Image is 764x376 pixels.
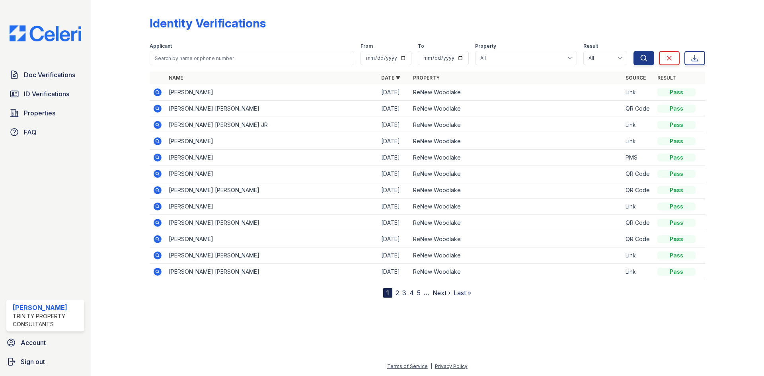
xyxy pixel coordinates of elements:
[583,43,598,49] label: Result
[378,199,410,215] td: [DATE]
[622,264,654,280] td: Link
[378,231,410,247] td: [DATE]
[433,289,450,297] a: Next ›
[418,43,424,49] label: To
[657,88,696,96] div: Pass
[657,105,696,113] div: Pass
[475,43,496,49] label: Property
[13,312,81,328] div: Trinity Property Consultants
[150,43,172,49] label: Applicant
[24,127,37,137] span: FAQ
[417,289,421,297] a: 5
[410,150,622,166] td: ReNew Woodlake
[378,117,410,133] td: [DATE]
[24,89,69,99] span: ID Verifications
[657,154,696,162] div: Pass
[402,289,406,297] a: 3
[622,84,654,101] td: Link
[6,105,84,121] a: Properties
[622,247,654,264] td: Link
[410,133,622,150] td: ReNew Woodlake
[166,117,378,133] td: [PERSON_NAME] [PERSON_NAME] JR
[396,289,399,297] a: 2
[657,75,676,81] a: Result
[24,70,75,80] span: Doc Verifications
[622,231,654,247] td: QR Code
[657,219,696,227] div: Pass
[169,75,183,81] a: Name
[381,75,400,81] a: Date ▼
[410,166,622,182] td: ReNew Woodlake
[166,101,378,117] td: [PERSON_NAME] [PERSON_NAME]
[410,101,622,117] td: ReNew Woodlake
[166,264,378,280] td: [PERSON_NAME] [PERSON_NAME]
[3,354,88,370] a: Sign out
[410,117,622,133] td: ReNew Woodlake
[622,215,654,231] td: QR Code
[657,235,696,243] div: Pass
[21,338,46,347] span: Account
[622,117,654,133] td: Link
[410,182,622,199] td: ReNew Woodlake
[657,251,696,259] div: Pass
[622,150,654,166] td: PMS
[166,231,378,247] td: [PERSON_NAME]
[378,101,410,117] td: [DATE]
[622,166,654,182] td: QR Code
[378,84,410,101] td: [DATE]
[424,288,429,298] span: …
[410,199,622,215] td: ReNew Woodlake
[410,264,622,280] td: ReNew Woodlake
[413,75,440,81] a: Property
[24,108,55,118] span: Properties
[657,186,696,194] div: Pass
[657,121,696,129] div: Pass
[409,289,414,297] a: 4
[378,150,410,166] td: [DATE]
[361,43,373,49] label: From
[622,182,654,199] td: QR Code
[410,84,622,101] td: ReNew Woodlake
[378,133,410,150] td: [DATE]
[6,86,84,102] a: ID Verifications
[378,215,410,231] td: [DATE]
[378,247,410,264] td: [DATE]
[657,137,696,145] div: Pass
[166,150,378,166] td: [PERSON_NAME]
[166,133,378,150] td: [PERSON_NAME]
[626,75,646,81] a: Source
[622,101,654,117] td: QR Code
[3,25,88,41] img: CE_Logo_Blue-a8612792a0a2168367f1c8372b55b34899dd931a85d93a1a3d3e32e68fde9ad4.png
[431,363,432,369] div: |
[150,51,354,65] input: Search by name or phone number
[3,335,88,351] a: Account
[378,264,410,280] td: [DATE]
[6,124,84,140] a: FAQ
[13,303,81,312] div: [PERSON_NAME]
[657,268,696,276] div: Pass
[378,182,410,199] td: [DATE]
[657,203,696,210] div: Pass
[166,166,378,182] td: [PERSON_NAME]
[166,199,378,215] td: [PERSON_NAME]
[166,84,378,101] td: [PERSON_NAME]
[378,166,410,182] td: [DATE]
[410,215,622,231] td: ReNew Woodlake
[387,363,428,369] a: Terms of Service
[410,231,622,247] td: ReNew Woodlake
[150,16,266,30] div: Identity Verifications
[166,182,378,199] td: [PERSON_NAME] [PERSON_NAME]
[166,215,378,231] td: [PERSON_NAME] [PERSON_NAME]
[21,357,45,366] span: Sign out
[383,288,392,298] div: 1
[657,170,696,178] div: Pass
[410,247,622,264] td: ReNew Woodlake
[435,363,468,369] a: Privacy Policy
[622,199,654,215] td: Link
[622,133,654,150] td: Link
[6,67,84,83] a: Doc Verifications
[454,289,471,297] a: Last »
[166,247,378,264] td: [PERSON_NAME] [PERSON_NAME]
